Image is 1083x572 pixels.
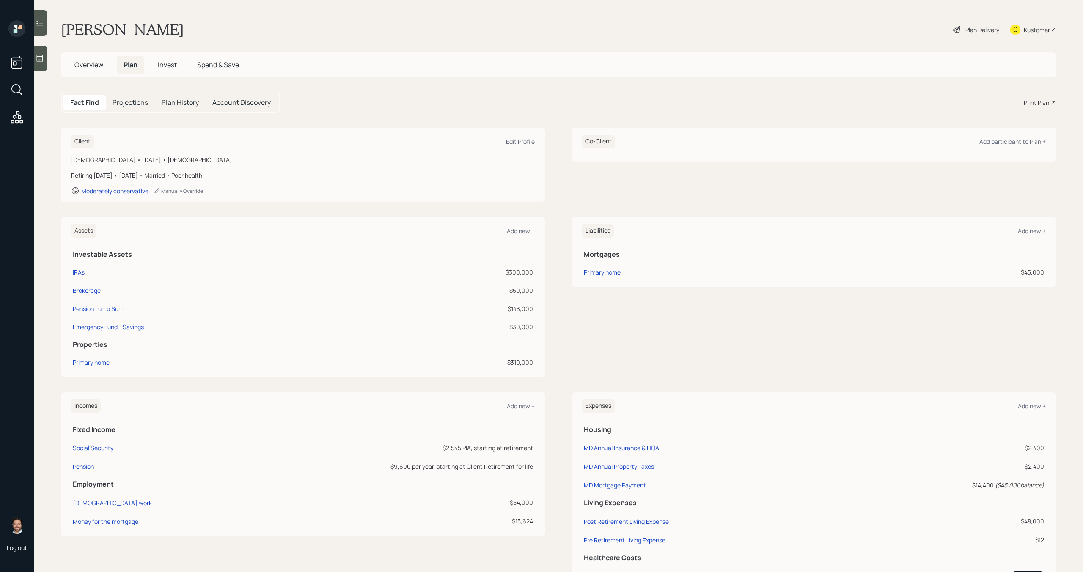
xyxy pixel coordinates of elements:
span: Overview [74,60,103,69]
div: Moderately conservative [81,187,148,195]
div: $9,600 per year, starting at Client Retirement for life [240,462,533,471]
div: Plan Delivery [965,25,999,34]
div: Money for the mortgage [73,517,138,525]
div: $300,000 [401,268,533,277]
div: Social Security [73,444,113,452]
h5: Fact Find [70,99,99,107]
div: $319,000 [401,358,533,367]
div: Print Plan [1024,98,1049,107]
h6: Incomes [71,399,101,413]
h5: Mortgages [584,250,1044,258]
div: $2,400 [841,462,1044,471]
div: Add new + [1018,227,1046,235]
div: Add new + [507,227,535,235]
div: Add new + [1018,402,1046,410]
span: Plan [124,60,137,69]
div: Primary home [73,358,110,367]
div: $12 [841,535,1044,544]
div: MD Annual Insurance & HOA [584,444,659,452]
div: $45,000 [863,268,1044,277]
div: Edit Profile [506,137,535,146]
div: $14,400 [841,481,1044,489]
div: Kustomer [1024,25,1050,34]
div: Emergency Fund - Savings [73,322,144,331]
img: michael-russo-headshot.png [8,517,25,533]
div: Primary home [584,268,621,277]
div: IRAs [73,268,85,277]
h5: Healthcare Costs [584,554,1044,562]
i: ( $45,000 balance) [995,481,1044,489]
h6: Assets [71,224,96,238]
h5: Plan History [162,99,199,107]
div: Brokerage [73,286,101,295]
div: $2,400 [841,443,1044,452]
h6: Expenses [582,399,615,413]
div: $50,000 [401,286,533,295]
div: $2,545 PIA, starting at retirement [240,443,533,452]
div: $30,000 [401,322,533,331]
div: Pre Retirement Living Expense [584,536,665,544]
div: $48,000 [841,517,1044,525]
h5: Properties [73,341,533,349]
h6: Liabilities [582,224,614,238]
h5: Account Discovery [212,99,271,107]
div: Post Retirement Living Expense [584,517,669,525]
h6: Co-Client [582,135,615,148]
span: Spend & Save [197,60,239,69]
span: Invest [158,60,177,69]
div: Retiring [DATE] • [DATE] • Married • Poor health [71,171,535,180]
div: MD Mortgage Payment [584,481,646,489]
h5: Living Expenses [584,499,1044,507]
div: [DEMOGRAPHIC_DATA] work [73,499,152,507]
div: MD Annual Property Taxes [584,462,654,470]
div: Pension Lump Sum [73,304,124,313]
h5: Projections [113,99,148,107]
div: Add new + [507,402,535,410]
h5: Employment [73,480,533,488]
div: Log out [7,544,27,552]
div: Add participant to Plan + [979,137,1046,146]
div: $15,624 [240,517,533,525]
h5: Investable Assets [73,250,533,258]
div: Manually Override [154,187,203,195]
div: [DEMOGRAPHIC_DATA] • [DATE] • [DEMOGRAPHIC_DATA] [71,155,535,164]
div: $54,000 [240,498,533,507]
h6: Client [71,135,94,148]
h5: Housing [584,426,1044,434]
div: Pension [73,462,94,470]
div: $143,000 [401,304,533,313]
h5: Fixed Income [73,426,533,434]
h1: [PERSON_NAME] [61,20,184,39]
